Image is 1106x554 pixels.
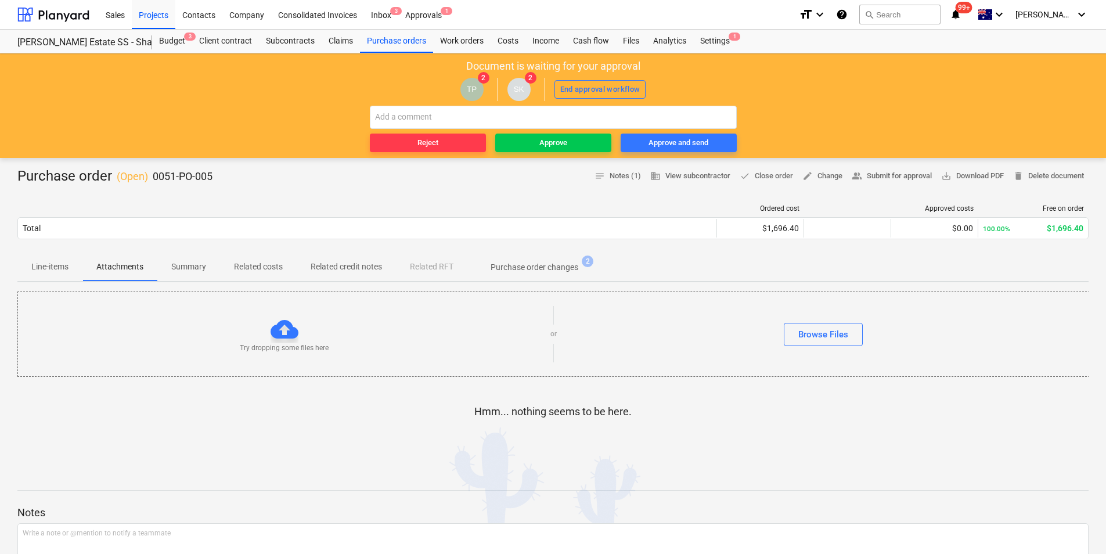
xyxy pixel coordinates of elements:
[311,261,382,273] p: Related credit notes
[735,167,798,185] button: Close order
[17,167,212,186] div: Purchase order
[582,256,593,267] span: 2
[950,8,961,21] i: notifications
[799,8,813,21] i: format_size
[616,30,646,53] a: Files
[474,405,632,419] p: Hmm... nothing seems to be here.
[646,30,693,53] a: Analytics
[370,134,486,152] button: Reject
[941,171,952,181] span: save_alt
[259,30,322,53] a: Subcontracts
[117,170,148,184] p: ( Open )
[722,204,799,213] div: Ordered cost
[1013,171,1024,181] span: delete
[560,83,640,96] div: End approval workflow
[514,85,524,93] span: SK
[1048,498,1106,554] iframe: Chat Widget
[495,134,611,152] button: Approve
[740,170,793,183] span: Close order
[956,2,972,13] span: 99+
[31,261,69,273] p: Line-items
[729,33,740,41] span: 1
[466,59,640,73] p: Document is waiting for your approval
[322,30,360,53] a: Claims
[417,136,438,150] div: Reject
[864,10,874,19] span: search
[1075,8,1089,21] i: keyboard_arrow_down
[896,204,974,213] div: Approved costs
[96,261,143,273] p: Attachments
[433,30,491,53] a: Work orders
[650,170,730,183] span: View subcontractor
[983,225,1010,233] small: 100.00%
[17,506,1089,520] p: Notes
[650,171,661,181] span: business
[852,171,862,181] span: people_alt
[813,8,827,21] i: keyboard_arrow_down
[798,327,848,342] div: Browse Files
[693,30,737,53] a: Settings1
[992,8,1006,21] i: keyboard_arrow_down
[896,224,973,233] div: $0.00
[23,224,41,233] div: Total
[1013,170,1084,183] span: Delete document
[802,170,842,183] span: Change
[566,30,616,53] a: Cash flow
[240,343,329,353] p: Try dropping some files here
[859,5,941,24] button: Search
[152,30,192,53] a: Budget3
[539,136,567,150] div: Approve
[852,170,932,183] span: Submit for approval
[941,170,1004,183] span: Download PDF
[1008,167,1089,185] button: Delete document
[595,170,641,183] span: Notes (1)
[390,7,402,15] span: 3
[171,261,206,273] p: Summary
[192,30,259,53] a: Client contract
[836,8,848,21] i: Knowledge base
[798,167,847,185] button: Change
[646,167,735,185] button: View subcontractor
[525,30,566,53] a: Income
[722,224,799,233] div: $1,696.40
[550,329,557,339] p: or
[621,134,737,152] button: Approve and send
[784,323,863,346] button: Browse Files
[983,224,1083,233] div: $1,696.40
[693,30,737,53] div: Settings
[152,30,192,53] div: Budget
[983,204,1084,213] div: Free on order
[17,292,1090,377] div: Try dropping some files hereorBrowse Files
[491,30,525,53] a: Costs
[507,78,531,101] div: Sean Keane
[936,167,1008,185] button: Download PDF
[847,167,936,185] button: Submit for approval
[441,7,452,15] span: 1
[740,171,750,181] span: done
[525,72,536,84] span: 2
[802,171,813,181] span: edit
[590,167,646,185] button: Notes (1)
[649,136,708,150] div: Approve and send
[554,80,646,99] button: End approval workflow
[234,261,283,273] p: Related costs
[17,37,138,49] div: [PERSON_NAME] Estate SS - Shade Structure
[153,170,212,184] p: 0051-PO-005
[370,106,737,129] input: Add a comment
[491,261,578,274] p: Purchase order changes
[184,33,196,41] span: 3
[1015,10,1073,19] span: [PERSON_NAME]
[460,78,484,101] div: Tejas Pawar
[360,30,433,53] a: Purchase orders
[467,85,477,93] span: TP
